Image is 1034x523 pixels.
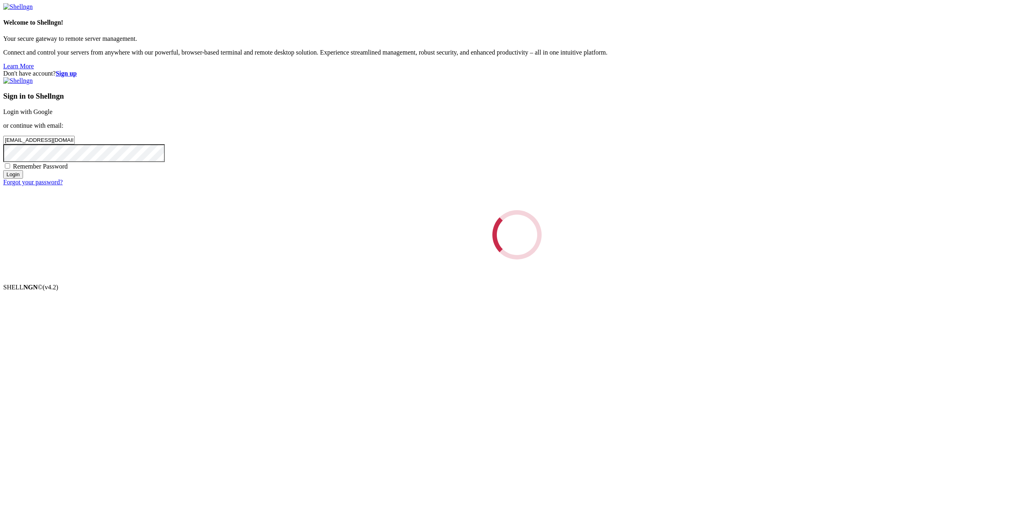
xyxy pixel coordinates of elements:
span: Remember Password [13,163,68,170]
h3: Sign in to Shellngn [3,92,1031,101]
input: Remember Password [5,163,10,169]
span: SHELL © [3,284,58,291]
h4: Welcome to Shellngn! [3,19,1031,26]
a: Login with Google [3,108,53,115]
div: Loading... [488,206,546,264]
b: NGN [23,284,38,291]
span: 4.2.0 [43,284,59,291]
img: Shellngn [3,77,33,84]
img: Shellngn [3,3,33,11]
p: or continue with email: [3,122,1031,129]
input: Email address [3,136,75,144]
p: Your secure gateway to remote server management. [3,35,1031,42]
div: Don't have account? [3,70,1031,77]
a: Learn More [3,63,34,70]
a: Forgot your password? [3,179,63,186]
p: Connect and control your servers from anywhere with our powerful, browser-based terminal and remo... [3,49,1031,56]
input: Login [3,170,23,179]
a: Sign up [56,70,77,77]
